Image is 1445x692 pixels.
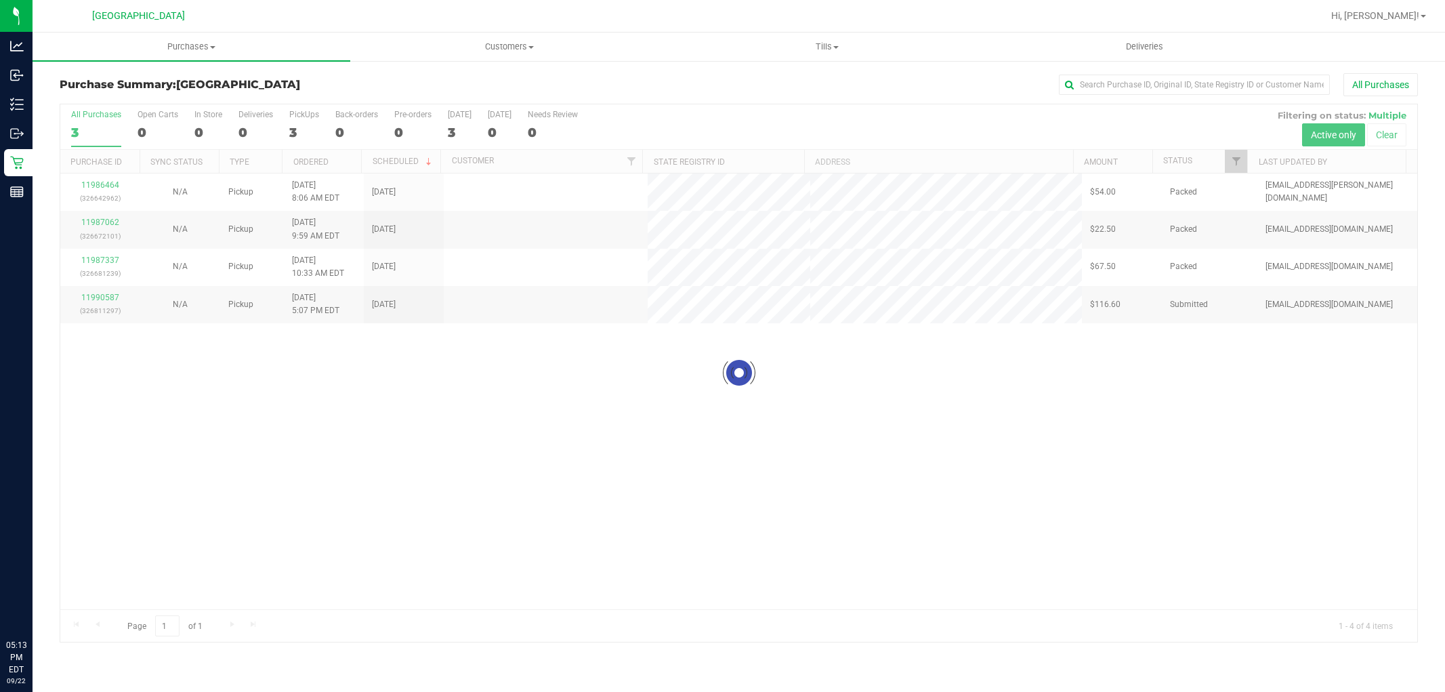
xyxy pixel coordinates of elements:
[10,68,24,82] inline-svg: Inbound
[1331,10,1419,21] span: Hi, [PERSON_NAME]!
[10,156,24,169] inline-svg: Retail
[92,10,185,22] span: [GEOGRAPHIC_DATA]
[33,41,350,53] span: Purchases
[60,79,512,91] h3: Purchase Summary:
[986,33,1303,61] a: Deliveries
[350,33,668,61] a: Customers
[14,584,54,624] iframe: Resource center
[33,33,350,61] a: Purchases
[668,33,986,61] a: Tills
[176,78,300,91] span: [GEOGRAPHIC_DATA]
[6,639,26,676] p: 05:13 PM EDT
[1108,41,1181,53] span: Deliveries
[669,41,985,53] span: Tills
[1059,75,1330,95] input: Search Purchase ID, Original ID, State Registry ID or Customer Name...
[10,39,24,53] inline-svg: Analytics
[351,41,667,53] span: Customers
[10,127,24,140] inline-svg: Outbound
[1343,73,1418,96] button: All Purchases
[6,676,26,686] p: 09/22
[10,185,24,199] inline-svg: Reports
[10,98,24,111] inline-svg: Inventory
